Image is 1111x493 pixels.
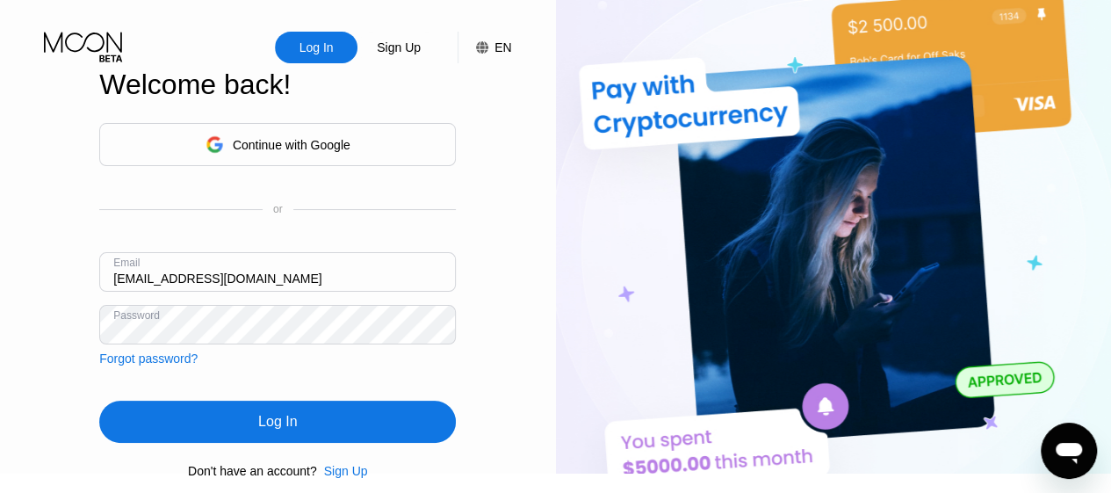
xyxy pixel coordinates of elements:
div: EN [494,40,511,54]
div: Forgot password? [99,352,198,366]
div: Sign Up [317,464,368,478]
iframe: Button to launch messaging window [1041,423,1097,479]
div: Email [113,257,140,269]
div: Welcome back! [99,69,456,101]
div: Log In [99,401,456,443]
div: Sign Up [375,39,422,56]
div: Continue with Google [233,138,350,152]
div: Sign Up [357,32,440,63]
div: Log In [298,39,335,56]
div: Log In [258,413,297,431]
div: Log In [275,32,357,63]
div: Sign Up [324,464,368,478]
div: Password [113,309,160,322]
div: EN [458,32,511,63]
div: Don't have an account? [188,464,317,478]
div: or [273,203,283,215]
div: Continue with Google [99,123,456,166]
